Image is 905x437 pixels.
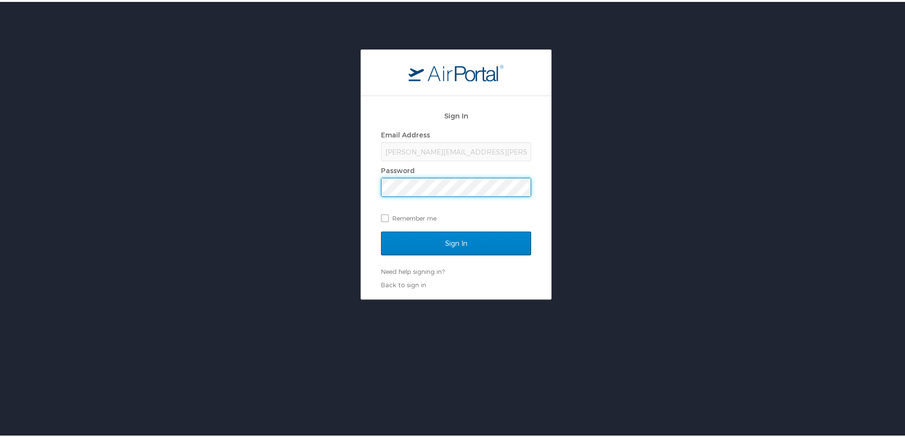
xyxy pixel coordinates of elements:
a: Need help signing in? [381,266,445,273]
label: Email Address [381,129,430,137]
img: logo [409,62,504,79]
a: Back to sign in [381,279,426,287]
input: Sign In [381,230,531,253]
label: Password [381,165,415,173]
label: Remember me [381,209,531,223]
h2: Sign In [381,108,531,119]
